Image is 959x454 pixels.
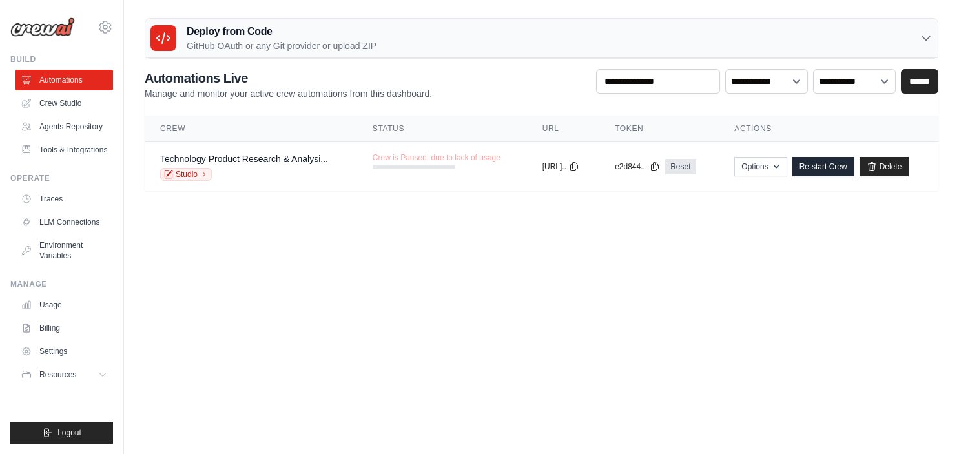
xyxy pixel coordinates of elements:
[373,152,500,163] span: Crew is Paused, due to lack of usage
[145,116,357,142] th: Crew
[15,139,113,160] a: Tools & Integrations
[734,157,787,176] button: Options
[599,116,719,142] th: Token
[10,17,75,37] img: Logo
[15,364,113,385] button: Resources
[15,93,113,114] a: Crew Studio
[57,428,81,438] span: Logout
[39,369,76,380] span: Resources
[15,116,113,137] a: Agents Repository
[792,157,854,176] a: Re-start Crew
[15,294,113,315] a: Usage
[10,279,113,289] div: Manage
[10,173,113,183] div: Operate
[665,159,696,174] a: Reset
[527,116,599,142] th: URL
[15,70,113,90] a: Automations
[187,39,376,52] p: GitHub OAuth or any Git provider or upload ZIP
[15,341,113,362] a: Settings
[187,24,376,39] h3: Deploy from Code
[10,54,113,65] div: Build
[719,116,938,142] th: Actions
[357,116,527,142] th: Status
[15,235,113,266] a: Environment Variables
[15,212,113,232] a: LLM Connections
[145,69,432,87] h2: Automations Live
[15,189,113,209] a: Traces
[860,157,909,176] a: Delete
[10,422,113,444] button: Logout
[15,318,113,338] a: Billing
[615,161,660,172] button: e2d844...
[160,168,212,181] a: Studio
[145,87,432,100] p: Manage and monitor your active crew automations from this dashboard.
[160,154,328,164] a: Technology Product Research & Analysi...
